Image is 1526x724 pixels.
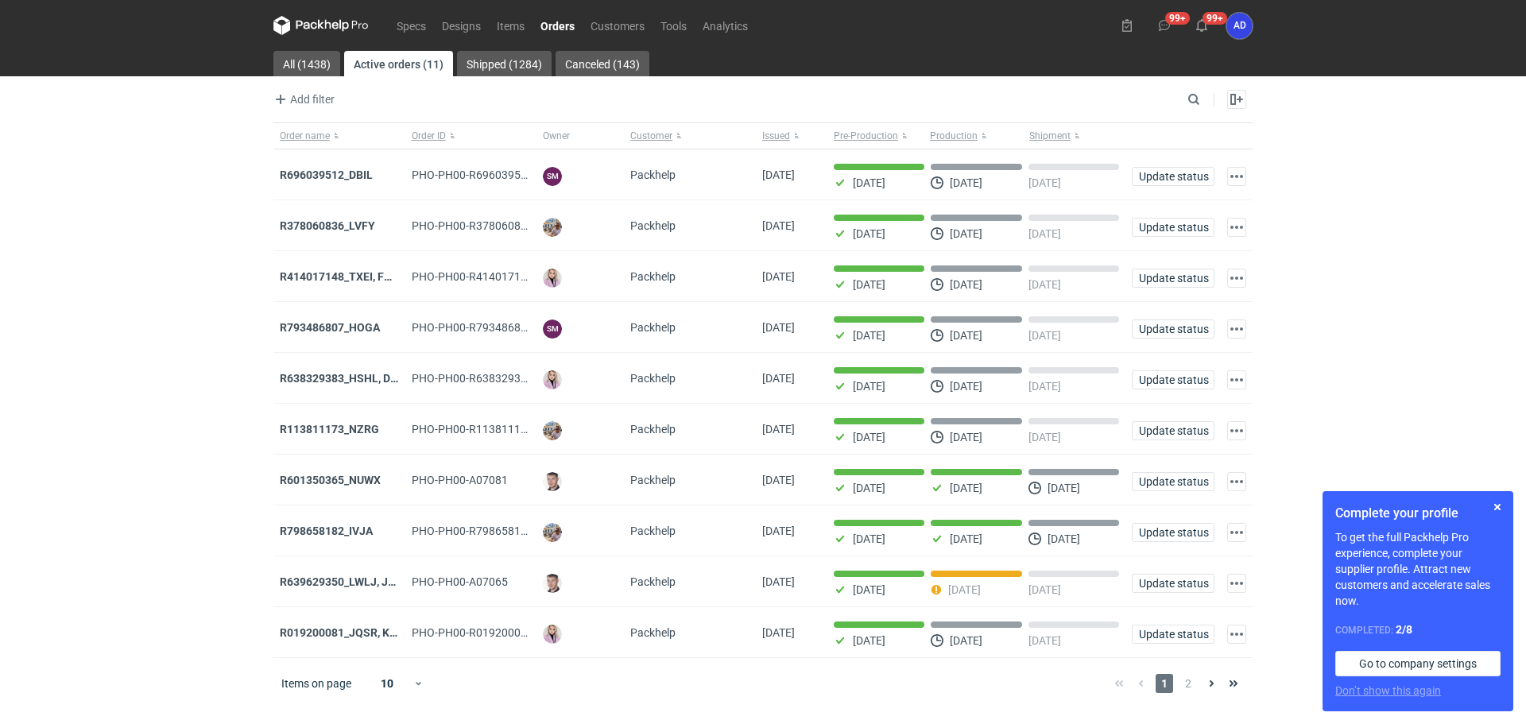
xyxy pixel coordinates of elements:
[280,321,380,334] a: R793486807_HOGA
[412,130,446,142] span: Order ID
[1189,13,1214,38] button: 99+
[1226,13,1253,39] button: AD
[630,423,676,436] span: Packhelp
[950,482,982,494] p: [DATE]
[1139,171,1207,182] span: Update status
[1028,329,1061,342] p: [DATE]
[630,525,676,537] span: Packhelp
[1028,431,1061,443] p: [DATE]
[762,219,795,232] span: 20/08/2025
[630,168,676,181] span: Packhelp
[1227,167,1246,186] button: Actions
[273,16,369,35] svg: Packhelp Pro
[762,270,795,283] span: 12/08/2025
[280,474,381,486] a: R601350365_NUWX
[280,575,412,588] strong: R639629350_LWLJ, JGWC
[756,123,827,149] button: Issued
[543,574,562,593] img: Maciej Sikora
[271,90,335,109] span: Add filter
[1335,651,1501,676] a: Go to company settings
[280,525,373,537] a: R798658182_IVJA
[1227,625,1246,644] button: Actions
[457,51,552,76] a: Shipped (1284)
[543,523,562,542] img: Michał Palasek
[1028,634,1061,647] p: [DATE]
[853,532,885,545] p: [DATE]
[543,370,562,389] img: Klaudia Wiśniewska
[930,130,978,142] span: Production
[1139,374,1207,385] span: Update status
[412,525,562,537] span: PHO-PH00-R798658182_IVJA
[950,634,982,647] p: [DATE]
[630,321,676,334] span: Packhelp
[1139,629,1207,640] span: Update status
[556,51,649,76] a: Canceled (143)
[543,625,562,644] img: Klaudia Wiśniewska
[1139,222,1207,233] span: Update status
[834,130,898,142] span: Pre-Production
[1139,323,1207,335] span: Update status
[1132,370,1214,389] button: Update status
[1132,472,1214,491] button: Update status
[1028,278,1061,291] p: [DATE]
[412,168,562,181] span: PHO-PH00-R696039512_DBIL
[762,372,795,385] span: 12/08/2025
[630,372,676,385] span: Packhelp
[950,227,982,240] p: [DATE]
[1048,482,1080,494] p: [DATE]
[853,278,885,291] p: [DATE]
[543,472,562,491] img: Maciej Sikora
[543,319,562,339] figcaption: SM
[762,321,795,334] span: 12/08/2025
[948,583,981,596] p: [DATE]
[1028,176,1061,189] p: [DATE]
[270,90,335,109] button: Add filter
[543,130,570,142] span: Owner
[1396,623,1412,636] strong: 2 / 8
[280,372,412,385] strong: R638329383_HSHL, DETO
[950,329,982,342] p: [DATE]
[280,270,439,283] a: R414017148_TXEI, FODU, EARC
[1227,421,1246,440] button: Actions
[1132,167,1214,186] button: Update status
[543,218,562,237] img: Michał Palasek
[762,474,795,486] span: 06/08/2025
[1028,583,1061,596] p: [DATE]
[1048,532,1080,545] p: [DATE]
[412,575,508,588] span: PHO-PH00-A07065
[412,372,600,385] span: PHO-PH00-R638329383_HSHL,-DETO
[1132,523,1214,542] button: Update status
[827,123,927,149] button: Pre-Production
[1028,227,1061,240] p: [DATE]
[950,380,982,393] p: [DATE]
[630,575,676,588] span: Packhelp
[1335,529,1501,609] p: To get the full Packhelp Pro experience, complete your supplier profile. Attract new customers an...
[1026,123,1125,149] button: Shipment
[950,431,982,443] p: [DATE]
[1227,269,1246,288] button: Actions
[853,227,885,240] p: [DATE]
[434,16,489,35] a: Designs
[280,168,373,181] a: R696039512_DBIL
[280,219,375,232] strong: R378060836_LVFY
[1184,90,1235,109] input: Search
[853,634,885,647] p: [DATE]
[853,431,885,443] p: [DATE]
[1139,476,1207,487] span: Update status
[1488,498,1507,517] button: Skip for now
[1227,574,1246,593] button: Actions
[950,176,982,189] p: [DATE]
[630,270,676,283] span: Packhelp
[362,672,413,695] div: 10
[1132,269,1214,288] button: Update status
[280,626,409,639] strong: R019200081_JQSR, KAYL
[412,321,569,334] span: PHO-PH00-R793486807_HOGA
[1139,425,1207,436] span: Update status
[412,270,629,283] span: PHO-PH00-R414017148_TXEI,-FODU,-EARC
[1132,421,1214,440] button: Update status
